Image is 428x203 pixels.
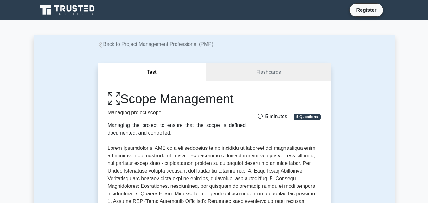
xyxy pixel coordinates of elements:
[352,6,380,14] a: Register
[98,63,207,81] button: Test
[108,122,247,137] div: Managing the project to ensure that the scope is defined, documented, and controlled.
[108,91,247,106] h1: Scope Management
[258,114,287,119] span: 5 minutes
[206,63,330,81] a: Flashcards
[294,114,320,120] span: 5 Questions
[98,41,214,47] a: Back to Project Management Professional (PMP)
[108,109,247,117] p: Managing project scope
